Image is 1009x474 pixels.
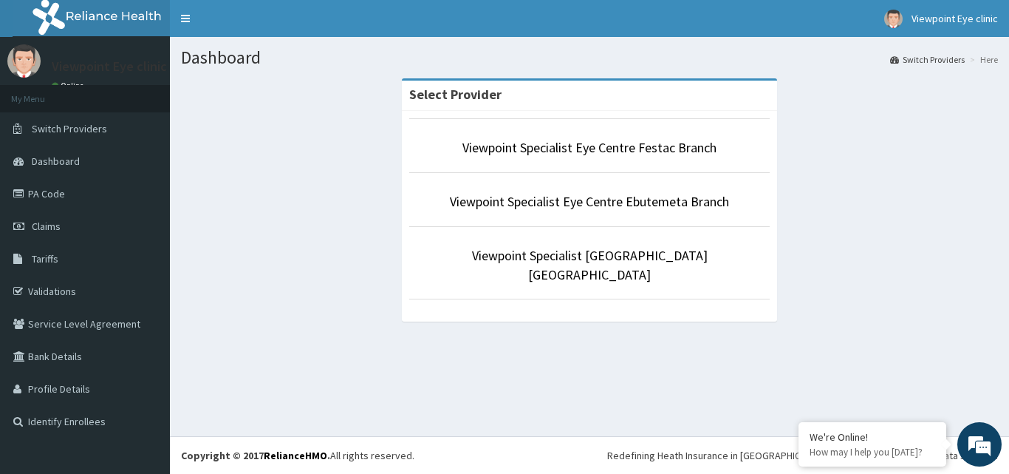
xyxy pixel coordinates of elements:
a: RelianceHMO [264,449,327,462]
img: User Image [7,44,41,78]
p: Viewpoint Eye clinic [52,60,167,73]
li: Here [966,53,998,66]
a: Switch Providers [890,53,965,66]
span: Switch Providers [32,122,107,135]
a: Online [52,81,87,91]
span: Viewpoint Eye clinic [911,12,998,25]
span: Claims [32,220,61,233]
img: User Image [884,10,903,28]
a: Viewpoint Specialist Eye Centre Ebutemeta Branch [450,193,729,210]
div: We're Online! [810,430,935,444]
strong: Select Provider [409,86,502,103]
strong: Copyright © 2017 . [181,449,330,462]
a: Viewpoint Specialist Eye Centre Festac Branch [462,139,716,156]
h1: Dashboard [181,48,998,67]
span: Dashboard [32,155,80,168]
span: Tariffs [32,252,58,265]
div: Redefining Heath Insurance in [GEOGRAPHIC_DATA] using Telemedicine and Data Science! [607,448,998,463]
footer: All rights reserved. [170,436,1009,474]
p: How may I help you today? [810,446,935,458]
a: Viewpoint Specialist [GEOGRAPHIC_DATA] [GEOGRAPHIC_DATA] [472,247,708,283]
